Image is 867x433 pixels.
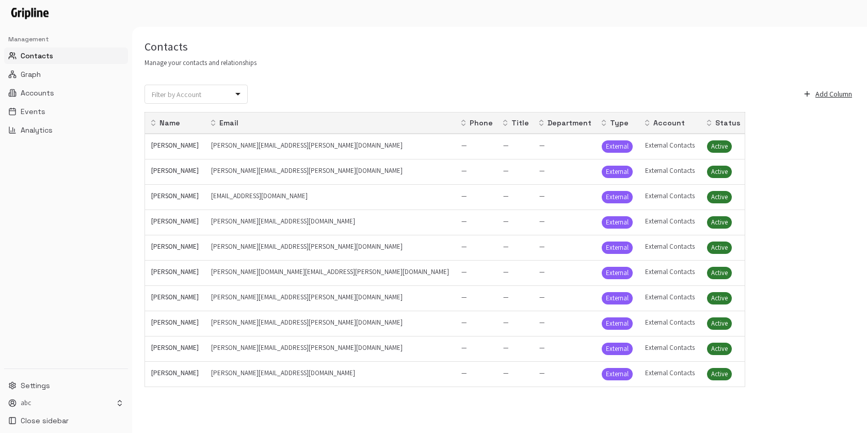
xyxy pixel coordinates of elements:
[151,242,199,252] p: [PERSON_NAME]
[503,141,508,151] p: —
[21,398,31,408] p: abc
[211,318,403,328] p: [PERSON_NAME][EMAIL_ADDRESS][PERSON_NAME][DOMAIN_NAME]
[211,217,355,227] p: [PERSON_NAME][EMAIL_ADDRESS][DOMAIN_NAME]
[4,85,128,101] button: Accounts
[503,217,508,227] p: —
[461,217,467,227] p: —
[707,243,732,253] span: Active
[21,380,50,391] span: Settings
[503,191,508,201] p: —
[653,118,685,129] div: Account
[151,141,199,151] p: [PERSON_NAME]
[602,192,633,202] span: External
[151,267,199,277] p: [PERSON_NAME]
[645,141,695,151] p: External Contacts
[211,293,403,302] p: [PERSON_NAME][EMAIL_ADDRESS][PERSON_NAME][DOMAIN_NAME]
[461,293,467,302] p: —
[548,118,591,129] div: Department
[4,66,128,83] button: Graph
[219,118,238,129] div: Email
[151,318,199,328] p: [PERSON_NAME]
[539,217,544,227] p: —
[645,166,695,176] p: External Contacts
[707,344,732,354] span: Active
[645,267,695,277] p: External Contacts
[539,191,544,201] p: —
[151,191,199,201] p: [PERSON_NAME]
[602,268,633,278] span: External
[4,31,128,47] div: Management
[21,125,53,135] span: Analytics
[503,267,508,277] p: —
[21,106,45,117] span: Events
[503,242,508,252] p: —
[645,368,695,378] p: External Contacts
[151,343,199,353] p: [PERSON_NAME]
[461,318,467,328] p: —
[145,58,256,68] p: Manage your contacts and relationships
[707,167,732,177] span: Active
[21,415,69,426] span: Close sidebar
[461,343,467,353] p: —
[503,343,508,353] p: —
[602,141,633,152] span: External
[461,267,467,277] p: —
[715,118,741,129] div: Status
[145,39,256,54] h5: Contacts
[21,51,53,61] span: Contacts
[461,166,467,176] p: —
[461,141,467,151] p: —
[801,86,855,103] button: Add Column
[602,167,633,177] span: External
[211,368,355,378] p: [PERSON_NAME][EMAIL_ADDRESS][DOMAIN_NAME]
[645,191,695,201] p: External Contacts
[461,368,467,378] p: —
[539,267,544,277] p: —
[645,217,695,227] p: External Contacts
[21,88,54,98] span: Accounts
[151,293,199,302] p: [PERSON_NAME]
[645,318,695,328] p: External Contacts
[8,3,51,21] img: Logo
[211,343,403,353] p: [PERSON_NAME][EMAIL_ADDRESS][PERSON_NAME][DOMAIN_NAME]
[511,118,529,129] div: Title
[503,166,508,176] p: —
[4,377,128,394] button: Settings
[128,27,136,433] button: Toggle Sidebar
[602,318,633,329] span: External
[707,192,732,202] span: Active
[539,293,544,302] p: —
[211,191,308,201] p: [EMAIL_ADDRESS][DOMAIN_NAME]
[539,166,544,176] p: —
[4,122,128,138] button: Analytics
[503,368,508,378] p: —
[4,396,128,410] button: abc
[503,293,508,302] p: —
[645,343,695,353] p: External Contacts
[539,343,544,353] p: —
[211,242,403,252] p: [PERSON_NAME][EMAIL_ADDRESS][PERSON_NAME][DOMAIN_NAME]
[211,267,449,277] p: [PERSON_NAME][DOMAIN_NAME][EMAIL_ADDRESS][PERSON_NAME][DOMAIN_NAME]
[503,318,508,328] p: —
[4,47,128,64] button: Contacts
[707,217,732,228] span: Active
[539,141,544,151] p: —
[4,412,128,429] button: Close sidebar
[461,191,467,201] p: —
[539,318,544,328] p: —
[707,268,732,278] span: Active
[707,369,732,379] span: Active
[602,344,633,354] span: External
[539,368,544,378] p: —
[645,293,695,302] p: External Contacts
[602,293,633,303] span: External
[159,118,180,129] div: Name
[602,369,633,379] span: External
[151,368,199,378] p: [PERSON_NAME]
[470,118,493,129] div: Phone
[151,166,199,176] p: [PERSON_NAME]
[461,242,467,252] p: —
[645,242,695,252] p: External Contacts
[602,217,633,228] span: External
[539,242,544,252] p: —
